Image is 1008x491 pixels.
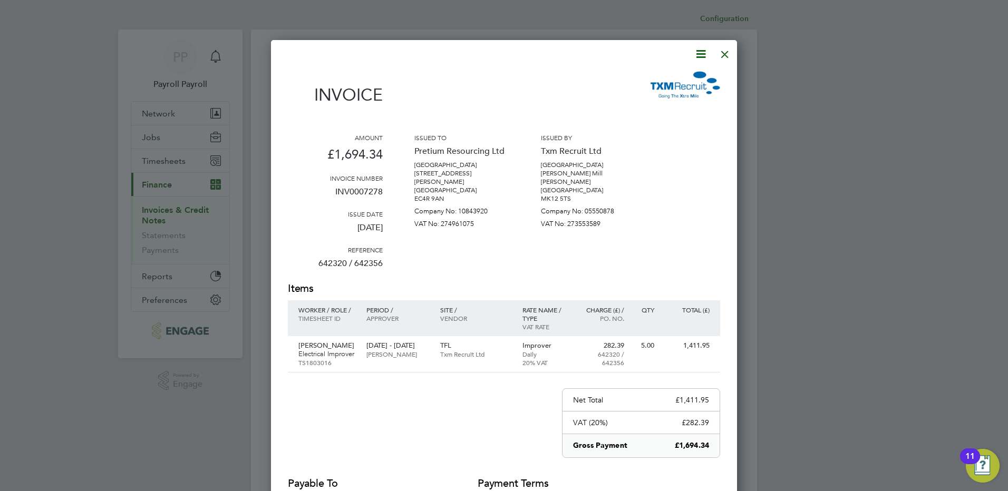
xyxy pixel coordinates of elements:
p: Site / [440,306,512,314]
p: Daily [522,350,568,358]
p: 5.00 [635,341,654,350]
h3: Amount [288,133,383,142]
p: £282.39 [682,418,709,427]
h2: Payable to [288,476,446,491]
p: VAT No: 273553589 [541,215,636,228]
p: 282.39 [578,341,624,350]
p: VAT (20%) [573,418,608,427]
p: Pretium Resourcing Ltd [414,142,509,161]
p: [PERSON_NAME] [298,341,356,350]
p: Charge (£) / [578,306,624,314]
p: TS1803016 [298,358,356,367]
p: Txm Recruit Ltd [440,350,512,358]
button: Open Resource Center, 11 new notifications [966,449,1000,483]
p: Gross Payment [573,440,627,451]
p: £1,411.95 [675,395,709,405]
p: Txm Recruit Ltd [541,142,636,161]
p: [STREET_ADDRESS][PERSON_NAME] [414,169,509,186]
p: 642320 / 642356 [578,350,624,367]
p: VAT rate [522,322,568,331]
p: Approver [366,314,429,322]
p: [GEOGRAPHIC_DATA] [414,186,509,194]
h1: Invoice [288,85,383,105]
p: Company No: 10843920 [414,203,509,215]
h3: Invoice number [288,174,383,182]
h2: Items [288,281,720,296]
p: £1,694.34 [675,440,709,451]
p: £1,694.34 [288,142,383,174]
p: [PERSON_NAME][GEOGRAPHIC_DATA] [541,178,636,194]
h3: Issued to [414,133,509,142]
h2: Payment terms [478,476,573,491]
p: [PERSON_NAME] Mill [541,169,636,178]
p: Total (£) [665,306,710,314]
p: Period / [366,306,429,314]
p: [GEOGRAPHIC_DATA] [414,161,509,169]
p: [DATE] [288,218,383,246]
p: 1,411.95 [665,341,710,350]
p: [PERSON_NAME] [366,350,429,358]
h3: Issue date [288,210,383,218]
p: Vendor [440,314,512,322]
p: Net Total [573,395,603,405]
p: Company No: 05550878 [541,203,636,215]
p: [GEOGRAPHIC_DATA] [541,161,636,169]
p: 20% VAT [522,358,568,367]
p: MK12 5TS [541,194,636,203]
div: 11 [965,456,975,470]
p: 642320 / 642356 [288,254,383,281]
p: TFL [440,341,512,350]
p: Improver [522,341,568,350]
p: VAT No: 274961075 [414,215,509,228]
p: [DATE] - [DATE] [366,341,429,350]
p: Worker / Role / [298,306,356,314]
p: EC4R 9AN [414,194,509,203]
img: txmrecruit-logo-remittance.png [651,69,720,101]
p: Rate name / type [522,306,568,322]
h3: Issued by [541,133,636,142]
p: QTY [635,306,654,314]
p: Po. No. [578,314,624,322]
p: Timesheet ID [298,314,356,322]
h3: Reference [288,246,383,254]
p: Electrical Improver [298,350,356,358]
p: INV0007278 [288,182,383,210]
